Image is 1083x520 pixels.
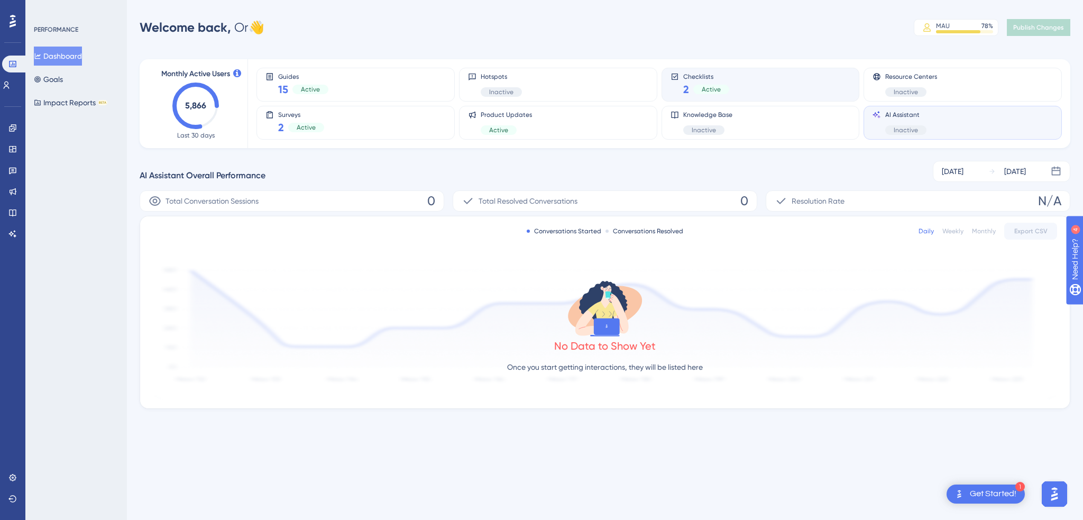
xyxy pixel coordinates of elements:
[185,101,206,111] text: 5,866
[1039,478,1070,510] iframe: UserGuiding AI Assistant Launcher
[140,169,265,182] span: AI Assistant Overall Performance
[427,193,435,209] span: 0
[885,111,926,119] span: AI Assistant
[166,195,259,207] span: Total Conversation Sessions
[919,227,934,235] div: Daily
[936,22,950,30] div: MAU
[297,123,316,132] span: Active
[1015,482,1025,491] div: 1
[942,165,963,178] div: [DATE]
[527,227,601,235] div: Conversations Started
[25,3,66,15] span: Need Help?
[507,361,703,373] p: Once you start getting interactions, they will be listed here
[981,22,993,30] div: 78 %
[489,126,508,134] span: Active
[140,19,264,36] div: Or 👋
[278,82,288,97] span: 15
[1014,227,1048,235] span: Export CSV
[479,195,577,207] span: Total Resolved Conversations
[34,70,63,89] button: Goals
[885,72,937,81] span: Resource Centers
[894,126,918,134] span: Inactive
[140,20,231,35] span: Welcome back,
[970,488,1016,500] div: Get Started!
[1004,223,1057,240] button: Export CSV
[278,111,324,118] span: Surveys
[1013,23,1064,32] span: Publish Changes
[74,5,77,14] div: 4
[1004,165,1026,178] div: [DATE]
[683,82,689,97] span: 2
[34,47,82,66] button: Dashboard
[683,111,732,119] span: Knowledge Base
[489,88,513,96] span: Inactive
[947,485,1025,504] div: Open Get Started! checklist, remaining modules: 1
[792,195,845,207] span: Resolution Rate
[278,120,284,135] span: 2
[740,193,748,209] span: 0
[554,339,656,353] div: No Data to Show Yet
[972,227,996,235] div: Monthly
[605,227,683,235] div: Conversations Resolved
[1038,193,1061,209] span: N/A
[481,72,522,81] span: Hotspots
[301,85,320,94] span: Active
[894,88,918,96] span: Inactive
[34,93,107,112] button: Impact ReportsBETA
[692,126,716,134] span: Inactive
[98,100,107,105] div: BETA
[34,25,78,34] div: PERFORMANCE
[177,131,215,140] span: Last 30 days
[161,68,230,80] span: Monthly Active Users
[683,72,729,80] span: Checklists
[481,111,532,119] span: Product Updates
[278,72,328,80] span: Guides
[942,227,963,235] div: Weekly
[702,85,721,94] span: Active
[1007,19,1070,36] button: Publish Changes
[953,488,966,500] img: launcher-image-alternative-text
